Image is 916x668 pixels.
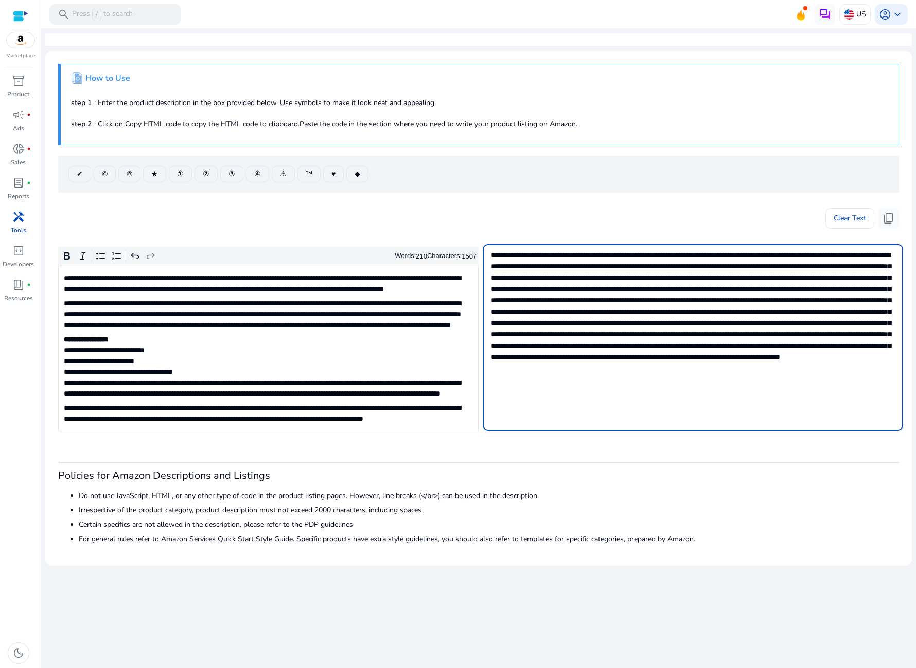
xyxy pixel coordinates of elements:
[306,168,312,179] span: ™
[177,168,184,179] span: ①
[844,9,854,20] img: us.svg
[3,260,34,269] p: Developers
[143,166,166,182] button: ★
[355,168,360,179] span: ◆
[27,113,31,117] span: fiber_manual_record
[79,534,899,544] li: For general rules refer to Amazon Services Quick Start Style Guide. Specific products have extra ...
[246,166,269,182] button: ④
[79,519,899,530] li: Certain specifics are not allowed in the description, please refer to the PDP guidelines
[879,8,891,21] span: account_circle
[71,98,92,108] b: step 1
[58,247,479,266] div: Editor toolbar
[280,168,287,179] span: ⚠
[169,166,192,182] button: ①
[71,118,888,129] p: : Click on Copy HTML code to copy the HTML code to clipboard.Paste the code in the section where ...
[102,168,108,179] span: ©
[195,166,218,182] button: ②
[878,208,899,229] button: content_copy
[254,168,261,179] span: ④
[12,143,25,155] span: donut_small
[8,192,29,201] p: Reports
[58,266,479,431] div: Rich Text Editor. Editing area: main. Press Alt+0 for help.
[12,177,25,189] span: lab_profile
[297,166,321,182] button: ™
[11,158,26,167] p: Sales
[127,168,132,179] span: ®
[94,166,116,182] button: ©
[79,490,899,501] li: Do not use JavaScript, HTML, or any other type of code in the product listing pages. However, lin...
[13,124,24,133] p: Ads
[85,74,130,83] h4: How to Use
[331,168,336,179] span: ♥
[68,166,91,182] button: ✔
[58,470,899,482] h3: Policies for Amazon Descriptions and Listings
[12,211,25,223] span: handyman
[220,166,243,182] button: ③
[71,97,888,108] p: : Enter the product description in the box provided below. Use symbols to make it look neat and a...
[395,250,477,263] div: Words: Characters:
[27,147,31,151] span: fiber_manual_record
[92,9,101,20] span: /
[79,505,899,516] li: Irrespective of the product category, product description must not exceed 2000 characters, includ...
[4,294,33,303] p: Resources
[891,8,904,21] span: keyboard_arrow_down
[71,119,92,129] b: step 2
[323,166,344,182] button: ♥
[825,208,874,229] button: Clear Text
[12,279,25,291] span: book_4
[118,166,140,182] button: ®
[7,90,29,99] p: Product
[272,166,295,182] button: ⚠
[416,252,427,260] label: 210
[203,168,209,179] span: ②
[11,226,26,235] p: Tools
[883,212,895,225] span: content_copy
[27,283,31,287] span: fiber_manual_record
[72,9,133,20] p: Press to search
[834,208,866,229] span: Clear Text
[27,181,31,185] span: fiber_manual_record
[228,168,235,179] span: ③
[346,166,368,182] button: ◆
[12,245,25,257] span: code_blocks
[151,168,158,179] span: ★
[12,109,25,121] span: campaign
[77,168,83,179] span: ✔
[58,8,70,21] span: search
[462,252,477,260] label: 1507
[12,647,25,659] span: dark_mode
[7,32,34,48] img: amazon.svg
[12,75,25,87] span: inventory_2
[6,52,35,60] p: Marketplace
[856,5,866,23] p: US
